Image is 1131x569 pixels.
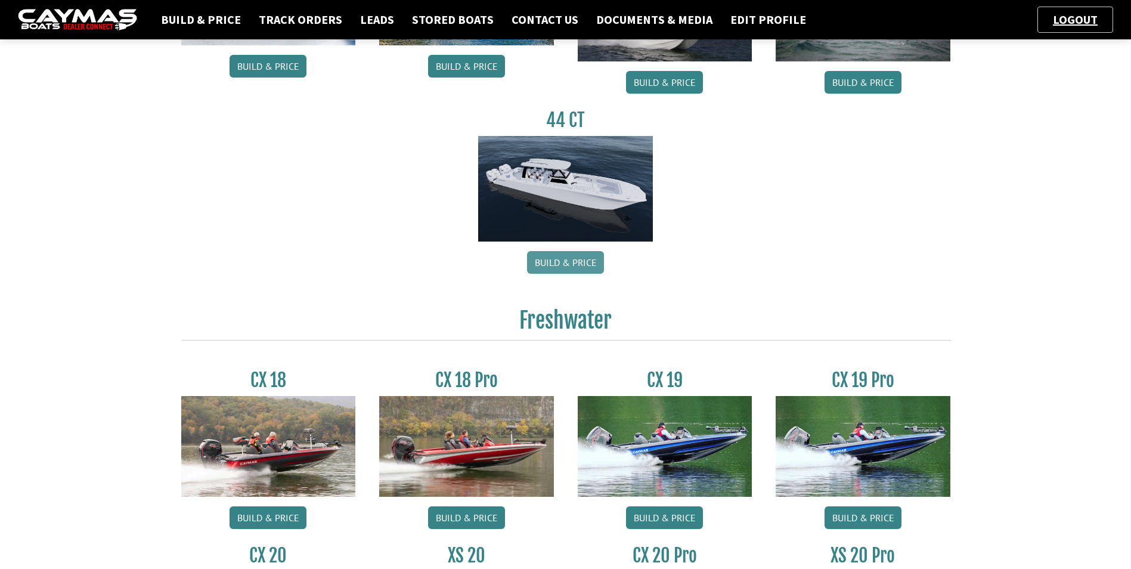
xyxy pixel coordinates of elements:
[626,506,703,529] a: Build & Price
[181,307,950,341] h2: Freshwater
[406,12,500,27] a: Stored Boats
[578,396,752,496] img: CX19_thumbnail.jpg
[181,369,356,391] h3: CX 18
[155,12,247,27] a: Build & Price
[253,12,348,27] a: Track Orders
[578,369,752,391] h3: CX 19
[1047,12,1104,27] a: Logout
[354,12,400,27] a: Leads
[379,396,554,496] img: CX-18SS_thumbnail.jpg
[18,9,137,31] img: caymas-dealer-connect-2ed40d3bc7270c1d8d7ffb4b79bf05adc795679939227970def78ec6f6c03838.gif
[181,545,356,567] h3: CX 20
[230,506,306,529] a: Build & Price
[428,506,505,529] a: Build & Price
[181,396,356,496] img: CX-18S_thumbnail.jpg
[527,251,604,274] a: Build & Price
[825,506,901,529] a: Build & Price
[776,396,950,496] img: CX19_thumbnail.jpg
[825,71,901,94] a: Build & Price
[478,109,653,131] h3: 44 CT
[626,71,703,94] a: Build & Price
[776,545,950,567] h3: XS 20 Pro
[578,545,752,567] h3: CX 20 Pro
[776,369,950,391] h3: CX 19 Pro
[230,55,306,78] a: Build & Price
[590,12,718,27] a: Documents & Media
[478,136,653,242] img: 44ct_background.png
[379,369,554,391] h3: CX 18 Pro
[379,545,554,567] h3: XS 20
[724,12,812,27] a: Edit Profile
[428,55,505,78] a: Build & Price
[506,12,584,27] a: Contact Us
